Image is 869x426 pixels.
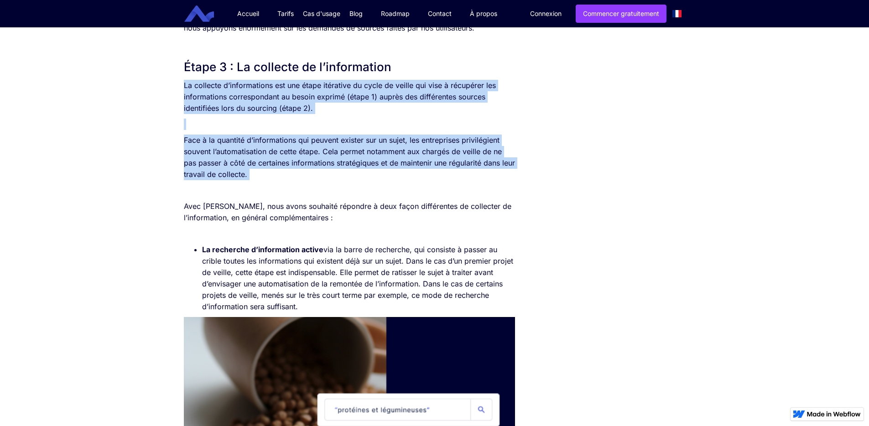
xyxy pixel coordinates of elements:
p: Face à la quantité d’informations qui peuvent exister sur un sujet, les entreprises privilégient ... [184,135,515,180]
a: Commencer gratuitement [576,5,666,23]
a: home [191,5,221,22]
p: Avec [PERSON_NAME], nous avons souhaité répondre à deux façon différentes de collecter de l’infor... [184,201,515,223]
a: Connexion [523,5,568,22]
p: ‍ [184,185,515,196]
img: Made in Webflow [807,411,861,417]
h2: Étape 3 : La collecte de l’information [184,59,515,75]
div: Cas d'usage [303,9,340,18]
p: ‍ [184,119,515,130]
p: ‍ [184,38,515,50]
strong: La recherche d’information active [202,245,323,254]
p: ‍ [184,228,515,239]
p: La collecte d’informations est une étape itérative du cycle de veille qui vise à récupérer les in... [184,80,515,114]
li: via la barre de recherche, qui consiste à passer au crible toutes les informations qui existent d... [202,244,515,312]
